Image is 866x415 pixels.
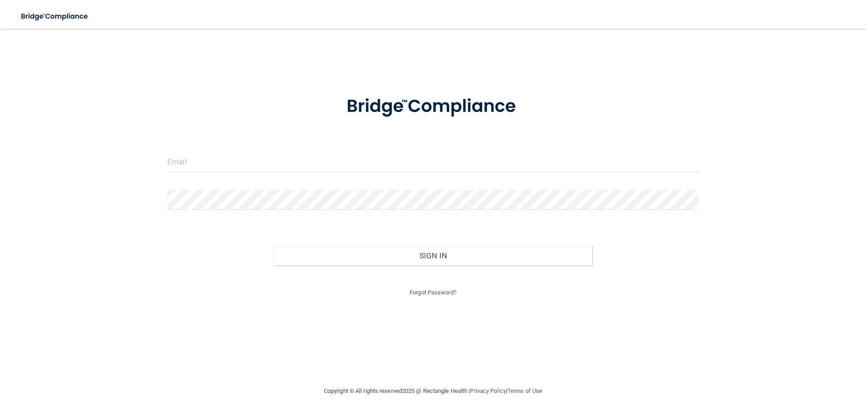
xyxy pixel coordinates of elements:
[507,387,542,394] a: Terms of Use
[274,246,593,266] button: Sign In
[328,83,538,130] img: bridge_compliance_login_screen.278c3ca4.svg
[470,387,506,394] a: Privacy Policy
[268,377,598,406] div: Copyright © All rights reserved 2025 @ Rectangle Health | |
[410,289,456,296] a: Forgot Password?
[14,7,97,26] img: bridge_compliance_login_screen.278c3ca4.svg
[167,152,699,172] input: Email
